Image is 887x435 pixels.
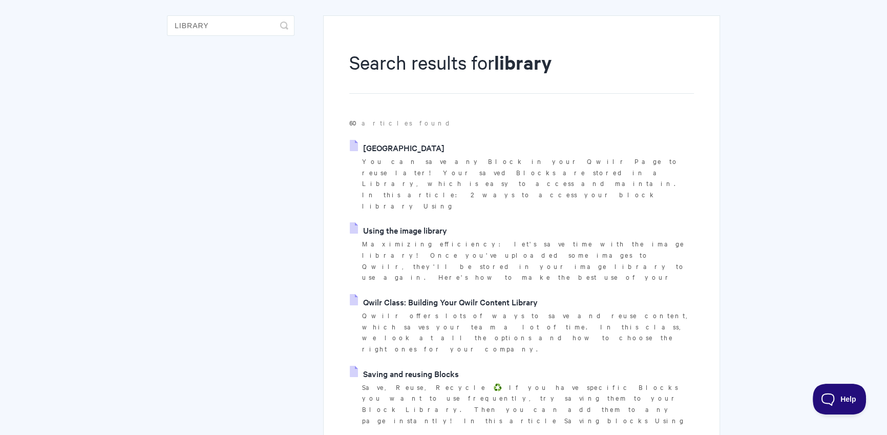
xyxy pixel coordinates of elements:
[350,140,445,155] a: [GEOGRAPHIC_DATA]
[362,310,694,355] p: Qwilr offers lots of ways to save and reuse content, which saves your team a lot of time. In this...
[494,50,552,75] strong: library
[813,384,867,415] iframe: Toggle Customer Support
[350,366,459,381] a: Saving and reusing Blocks
[349,49,694,94] h1: Search results for
[349,118,362,128] strong: 60
[167,15,294,36] input: Search
[362,238,694,283] p: Maximizing efficiency: let's save time with the image library! Once you've uploaded some images t...
[349,117,694,129] p: articles found
[362,382,694,426] p: Save, Reuse, Recycle ♻️ If you have specific Blocks you want to use frequently, try saving them t...
[350,222,447,238] a: Using the image library
[362,156,694,212] p: You can save any Block in your Qwilr Page to reuse later! Your saved Blocks are stored in a Libra...
[350,294,538,309] a: Qwilr Class: Building Your Qwilr Content Library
